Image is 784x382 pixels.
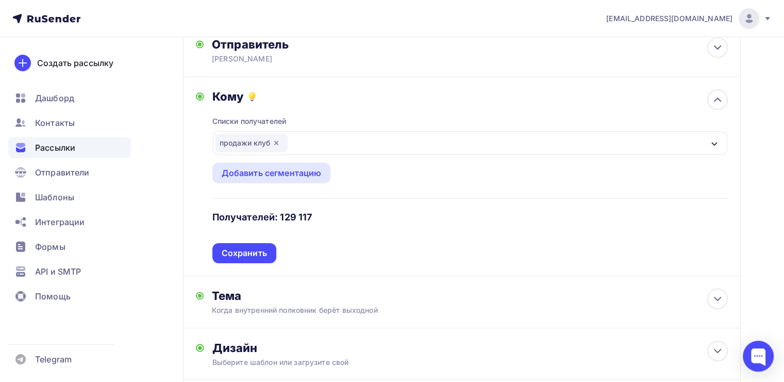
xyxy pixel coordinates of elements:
div: Выберите шаблон или загрузите свой [212,357,676,368]
div: Тема [212,289,415,303]
span: Telegram [35,353,72,365]
a: Контакты [8,113,131,133]
div: Списки получателей [212,116,287,126]
span: Интеграции [35,216,85,228]
span: [EMAIL_ADDRESS][DOMAIN_NAME] [606,13,732,24]
a: Шаблоны [8,187,131,208]
span: Дашборд [35,92,74,104]
a: Отправители [8,162,131,183]
div: Создать рассылку [37,57,113,69]
span: API и SMTP [35,265,81,278]
div: Когда внутренний полковник берёт выходной [212,305,395,315]
div: Добавить сегментацию [222,167,322,179]
span: Формы [35,241,65,253]
a: [EMAIL_ADDRESS][DOMAIN_NAME] [606,8,772,29]
div: продажи клуб [215,134,288,152]
div: Сохранить [222,247,267,259]
div: [PERSON_NAME] [212,54,413,64]
a: Дашборд [8,88,131,108]
span: Помощь [35,290,71,303]
div: Отправитель [212,37,435,52]
div: Дизайн [212,341,728,355]
a: Формы [8,236,131,257]
h4: Получателей: 129 117 [212,211,312,224]
div: Кому [212,89,728,104]
span: Отправители [35,166,90,179]
span: Шаблоны [35,191,74,203]
button: продажи клуб [212,131,728,155]
a: Рассылки [8,137,131,158]
span: Контакты [35,117,75,129]
span: Рассылки [35,141,75,154]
